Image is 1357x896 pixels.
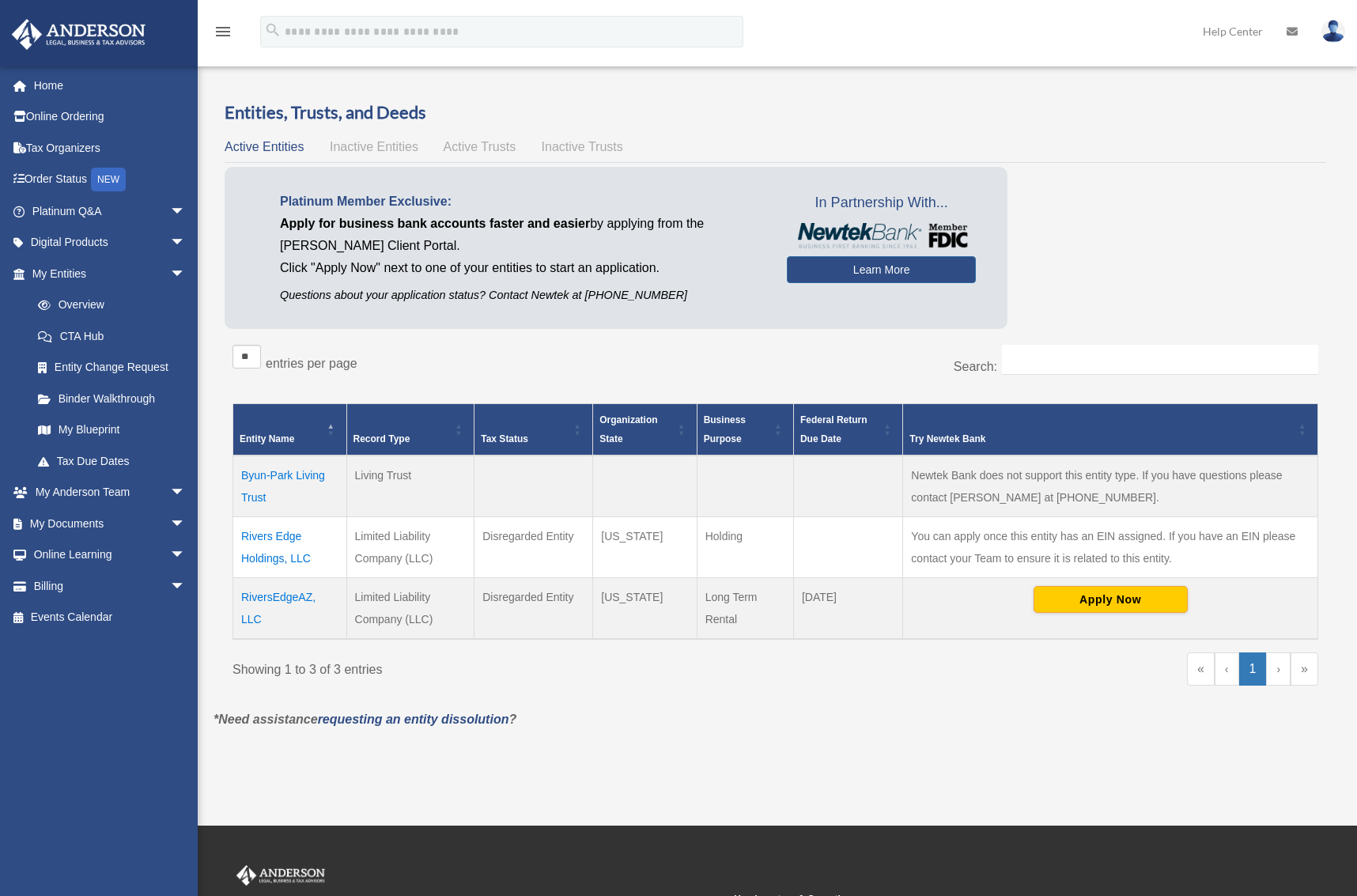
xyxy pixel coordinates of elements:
[22,414,202,446] a: My Blueprint
[11,227,210,259] a: Digital Productsarrow_drop_down
[170,477,202,509] span: arrow_drop_down
[697,577,793,639] td: Long Term Rental
[697,403,793,456] th: Business Purpose: Activate to sort
[11,70,210,101] a: Home
[11,101,210,133] a: Online Ordering
[11,164,210,196] a: Order StatusNEW
[280,213,763,257] p: by applying from the [PERSON_NAME] Client Portal.
[346,516,474,577] td: Limited Liability Company (LLC)
[542,140,623,153] span: Inactive Trusts
[170,227,202,259] span: arrow_drop_down
[280,257,763,279] p: Click "Apply Now" next to one of your entities to start an application.
[22,383,202,414] a: Binder Walkthrough
[233,516,347,577] td: Rivers Edge Holdings, LLC
[1034,586,1188,613] button: Apply Now
[232,652,764,681] div: Showing 1 to 3 of 3 entries
[214,22,232,41] i: menu
[704,414,746,444] span: Business Purpose
[225,140,304,153] span: Active Entities
[795,223,968,248] img: NewtekBankLogoSM.png
[346,403,474,456] th: Record Type: Activate to sort
[909,429,1294,448] div: Try Newtek Bank
[697,516,793,577] td: Holding
[346,577,474,639] td: Limited Liability Company (LLC)
[11,132,210,164] a: Tax Organizers
[903,403,1318,456] th: Try Newtek Bank : Activate to sort
[233,403,347,456] th: Entity Name: Activate to invert sorting
[793,577,902,639] td: [DATE]
[11,602,210,633] a: Events Calendar
[330,140,418,153] span: Inactive Entities
[233,865,328,886] img: Anderson Advisors Platinum Portal
[280,285,763,305] p: Questions about your application status? Contact Newtek at [PHONE_NUMBER]
[1321,20,1345,43] img: User Pic
[593,577,697,639] td: [US_STATE]
[240,433,294,444] span: Entity Name
[1291,652,1318,686] a: Last
[1266,652,1291,686] a: Next
[481,433,528,444] span: Tax Status
[903,516,1318,577] td: You can apply once this entity has an EIN assigned. If you have an EIN please contact your Team t...
[787,256,976,283] a: Learn More
[474,577,593,639] td: Disregarded Entity
[266,357,357,370] label: entries per page
[22,352,202,384] a: Entity Change Request
[280,217,590,230] span: Apply for business bank accounts faster and easier
[22,445,202,477] a: Tax Due Dates
[214,713,516,726] em: *Need assistance ?
[11,539,210,571] a: Online Learningarrow_drop_down
[474,403,593,456] th: Tax Status: Activate to sort
[1239,652,1267,686] a: 1
[11,258,202,289] a: My Entitiesarrow_drop_down
[214,28,232,41] a: menu
[11,508,210,539] a: My Documentsarrow_drop_down
[474,516,593,577] td: Disregarded Entity
[593,403,697,456] th: Organization State: Activate to sort
[170,258,202,290] span: arrow_drop_down
[11,570,210,602] a: Billingarrow_drop_down
[170,539,202,572] span: arrow_drop_down
[1215,652,1239,686] a: Previous
[318,713,509,726] a: requesting an entity dissolution
[170,508,202,540] span: arrow_drop_down
[954,360,997,373] label: Search:
[599,414,657,444] span: Organization State
[593,516,697,577] td: [US_STATE]
[22,289,194,321] a: Overview
[800,414,867,444] span: Federal Return Due Date
[280,191,763,213] p: Platinum Member Exclusive:
[903,456,1318,517] td: Newtek Bank does not support this entity type. If you have questions please contact [PERSON_NAME]...
[793,403,902,456] th: Federal Return Due Date: Activate to sort
[787,191,976,216] span: In Partnership With...
[91,168,126,191] div: NEW
[233,577,347,639] td: RiversEdgeAZ, LLC
[22,320,202,352] a: CTA Hub
[233,456,347,517] td: Byun-Park Living Trust
[444,140,516,153] span: Active Trusts
[170,570,202,603] span: arrow_drop_down
[346,456,474,517] td: Living Trust
[264,21,282,39] i: search
[11,477,210,508] a: My Anderson Teamarrow_drop_down
[7,19,150,50] img: Anderson Advisors Platinum Portal
[225,100,1326,125] h3: Entities, Trusts, and Deeds
[353,433,410,444] span: Record Type
[11,195,210,227] a: Platinum Q&Aarrow_drop_down
[170,195,202,228] span: arrow_drop_down
[1187,652,1215,686] a: First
